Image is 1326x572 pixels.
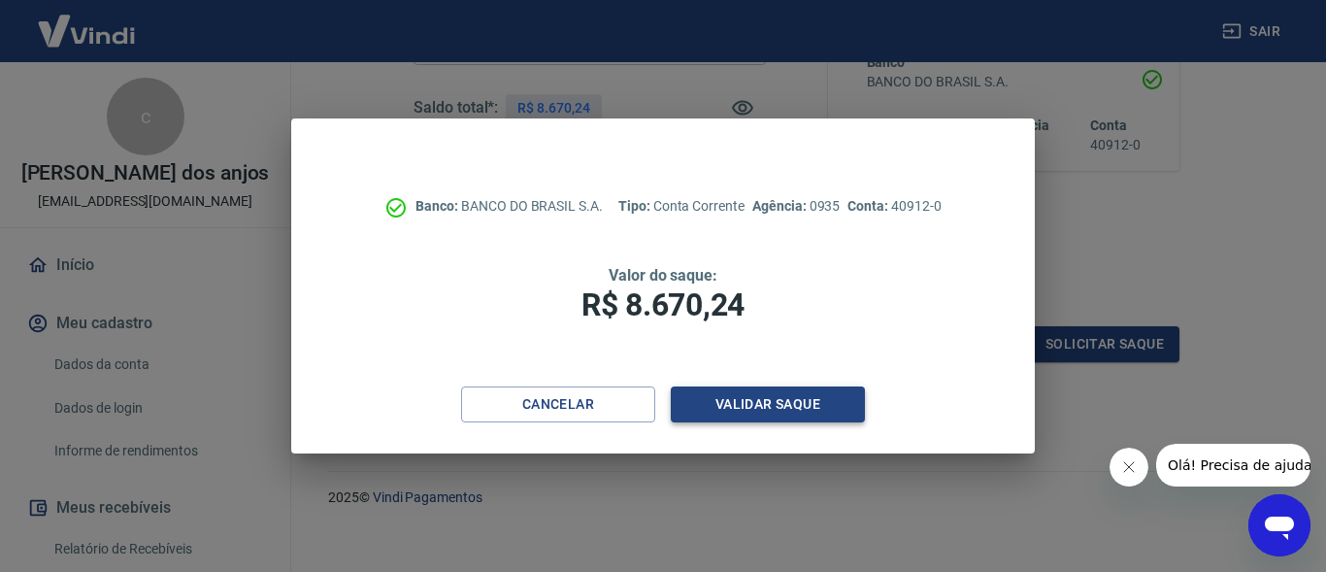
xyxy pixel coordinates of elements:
p: BANCO DO BRASIL S.A. [415,196,603,217]
span: R$ 8.670,24 [581,286,745,323]
button: Validar saque [671,387,865,422]
span: Valor do saque: [609,266,717,285]
button: Cancelar [461,387,655,422]
iframe: Mensagem da empresa [1156,444,1310,487]
iframe: Botão para abrir a janela de mensagens [1248,494,1310,556]
span: Conta: [847,198,891,214]
p: Conta Corrente [618,196,745,217]
span: Tipo: [618,198,653,214]
iframe: Fechar mensagem [1110,448,1148,487]
span: Olá! Precisa de ajuda? [12,14,163,29]
span: Agência: [752,198,810,214]
span: Banco: [415,198,461,214]
p: 0935 [752,196,840,217]
p: 40912-0 [847,196,941,217]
